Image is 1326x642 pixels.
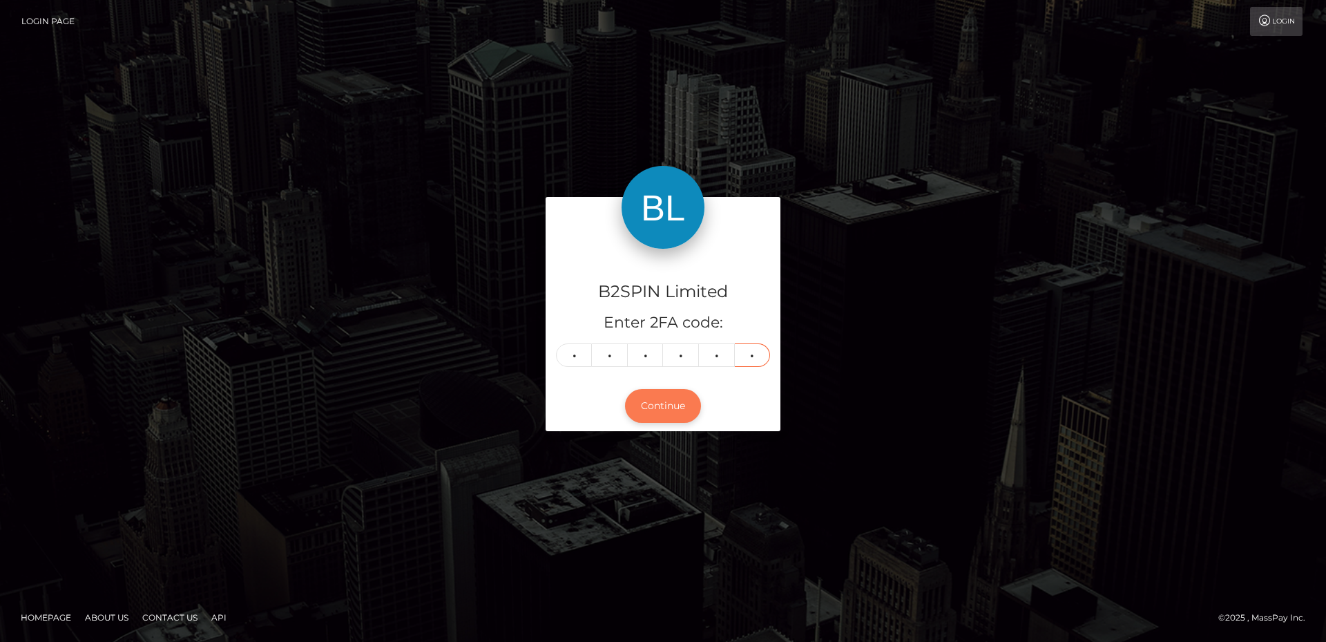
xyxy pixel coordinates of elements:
[206,607,232,628] a: API
[137,607,203,628] a: Contact Us
[15,607,77,628] a: Homepage
[1250,7,1303,36] a: Login
[21,7,75,36] a: Login Page
[556,312,770,334] h5: Enter 2FA code:
[622,166,704,249] img: B2SPIN Limited
[625,389,701,423] button: Continue
[1218,610,1316,625] div: © 2025 , MassPay Inc.
[556,280,770,304] h4: B2SPIN Limited
[79,607,134,628] a: About Us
